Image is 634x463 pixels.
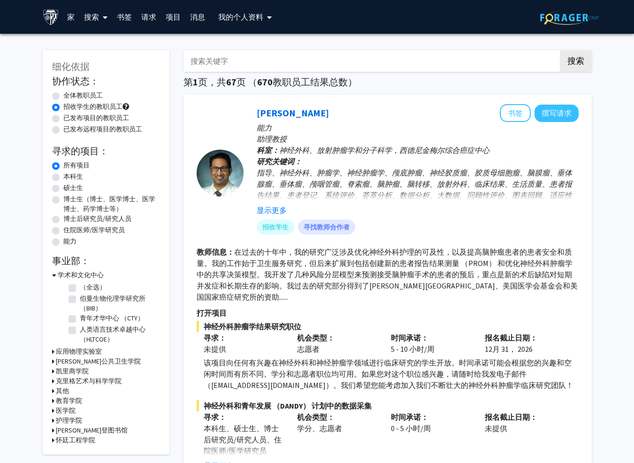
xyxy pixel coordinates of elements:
font: 伯曼生物伦理学研究所 （BIB） [80,294,145,312]
div: 本科生、硕士生、博士后研究员/研究人员、住院医师/医学研究员 [204,423,283,456]
h3: 医学院 [56,406,76,416]
font: 我的个人资料 [218,12,263,22]
p: 助理教授 [257,133,579,144]
font: 12月 31， 2026 [485,344,533,354]
iframe: Chat [7,421,40,456]
label: 博士后研究员/研究人员 [63,214,131,224]
button: 显示更多 [257,205,287,216]
label: 招收学生的教职员工 [63,102,122,112]
label: 所有项目 [63,160,90,170]
img: 约翰霍普金斯大学标志 [43,9,59,25]
a: 项目 [161,0,185,33]
label: 已发布项目的教职员工 [63,113,129,123]
h3: 其他 [56,386,69,396]
font: 志愿者 [297,344,320,354]
h2: 寻求的项目： [52,145,160,157]
h3: 护理学院 [56,416,82,425]
span: 神经外科、放射肿瘤学和分子科学，西德尼金梅尔综合癌症中心 [279,145,489,155]
font: 未提供 [485,424,507,433]
img: ForagerOne 标志 [540,10,599,25]
a: 书签 [112,0,137,33]
h2: 事业部： [52,255,160,266]
span: 1 [193,76,198,88]
font: 搜索 [84,12,99,22]
a: 家 [62,0,79,33]
label: 住院医师/医学研究员 [63,225,125,235]
button: 向 Raj Mukherjee 撰写请求 [535,105,579,122]
b: 科室： [257,145,279,155]
button: 搜索 [560,50,592,72]
p: 时间承诺： [391,332,471,343]
font: 人类语言技术卓越中心 （HLTCOE） [80,325,145,343]
font: 招收学生 [262,222,289,232]
fg-read-more: 在过去的十年中，我的研究广泛涉及优化神经外科护理的可及性，以及提高脑肿瘤患者的患者安全和质量。我的工作始于卫生服务研究，但后来扩展到包括创建新的患者报告结果测量 （PROM） 和优化神经外科肿瘤... [197,247,578,302]
p: 能力 [257,122,579,133]
b: 研究关键词： [257,157,302,166]
span: 神经外科肿瘤学结果研究职位 [197,321,579,332]
div: 未提供 [204,343,283,355]
font: 青年才华中心 （CTY） [80,314,144,322]
label: 全体教职员工 [63,91,103,100]
div: 指导、神经外科、肿瘤学、神经肿瘤学、颅底肿瘤、神经胶质瘤、胶质母细胞瘤、脑膜瘤、垂体腺瘤、垂体瘤、颅咽管瘤、脊索瘤、脑肿瘤、脑转移、放射外科、临床结果、生活质量、患者报告结果、患者登记、系统评价... [257,167,579,212]
label: 本科生 [63,172,83,182]
p: 寻求： [204,411,283,423]
h3: [PERSON_NAME]公共卫生学院 [56,357,141,366]
h3: 应用物理实验室 [56,347,102,357]
div: 该项目向任何有兴趣在神经外科和神经肿瘤学领域进行临床研究的学生开放。时间承诺可能会根据您的兴趣和空闲时间而有所不同。学分和志愿者职位均可用。如果您对这个职位感兴趣，请随时给我发电子邮件 （[EM... [204,357,579,391]
font: 寻找教师合作者 [304,222,350,232]
span: 67 [226,76,237,88]
p: 机会类型： [297,411,377,423]
span: 神经外科和青年发展 （DANDY） 计划中的数据采集 [197,400,579,411]
input: 搜索关键字 [183,50,552,72]
label: 硕士生 [63,183,83,193]
h1: 第 页，共 页 （ 教职员工结果总数） [183,76,592,88]
h3: 学术和文化中心 [58,270,104,280]
font: 0 - 5 小时/周 [391,424,431,433]
font: （全选） [80,283,106,291]
h2: 协作状态： [52,76,160,87]
span: 细化依据 [52,61,90,72]
h3: [PERSON_NAME]登图书馆 [56,425,128,435]
p: 报名截止日期： [485,332,565,343]
h3: 怀廷工程学院 [56,435,95,445]
label: 能力 [63,236,76,246]
label: 博士生（博士、医学博士、医学博士、药学博士等） [63,194,160,214]
p: 打开项目 [197,307,579,319]
h3: 教育学院 [56,396,82,406]
p: 报名截止日期： [485,411,565,423]
label: 已发布远程项目的教职员工 [63,124,142,134]
h3: 凯里商学院 [56,366,89,376]
font: 请求 [141,12,156,22]
a: 消息 [185,0,210,33]
h3: 克里格艺术与科学学院 [56,376,122,386]
a: 请求 [137,0,161,33]
button: 将 Raj Mukherjee 添加到书签 [500,104,531,122]
span: 670 [257,76,273,88]
p: 寻求： [204,332,283,343]
p: 机会类型： [297,332,377,343]
font: 学分、志愿者 [297,424,342,433]
b: 教师信息： [197,247,234,257]
font: 5 - 10 小时/周 [391,344,435,354]
p: 时间承诺： [391,411,471,423]
a: [PERSON_NAME] [257,107,329,119]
